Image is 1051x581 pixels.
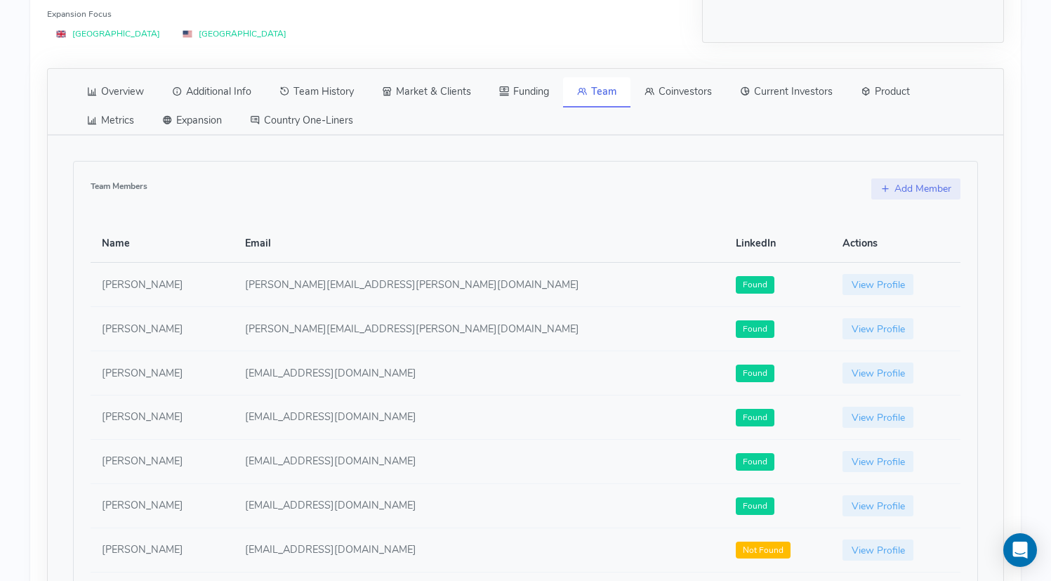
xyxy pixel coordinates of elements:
[91,307,234,351] td: [PERSON_NAME]
[47,8,112,20] label: Expansion Focus
[236,106,367,136] a: Country One-Liners
[265,77,368,107] a: Team History
[234,484,725,528] td: [EMAIL_ADDRESS][DOMAIN_NAME]
[91,440,234,484] td: [PERSON_NAME]
[368,77,485,107] a: Market & Clients
[234,440,725,484] td: [EMAIL_ADDRESS][DOMAIN_NAME]
[73,77,158,107] a: Overview
[630,77,726,107] a: Coinvestors
[842,318,914,339] a: View Profile
[725,225,831,263] th: LinkedIn
[842,363,914,384] a: View Profile
[91,263,234,307] td: [PERSON_NAME]
[842,407,914,428] a: View Profile
[842,274,914,295] a: View Profile
[726,77,847,107] a: Current Investors
[736,497,775,515] span: Found
[234,225,725,263] th: Email
[158,77,265,107] a: Additional Info
[485,77,563,107] a: Funding
[831,225,960,263] th: Actions
[148,106,236,136] a: Expansion
[871,178,960,200] a: Add Member
[91,484,234,528] td: [PERSON_NAME]
[91,351,234,396] td: [PERSON_NAME]
[234,528,725,573] td: [EMAIL_ADDRESS][DOMAIN_NAME]
[736,409,775,426] span: Found
[842,451,914,472] a: View Profile
[174,25,292,42] span: [GEOGRAPHIC_DATA]
[736,453,775,471] span: Found
[842,540,914,561] a: View Profile
[91,528,234,573] td: [PERSON_NAME]
[73,106,148,136] a: Metrics
[736,320,775,338] span: Found
[736,276,775,294] span: Found
[736,542,791,559] span: Not Found
[91,396,234,440] td: [PERSON_NAME]
[234,351,725,396] td: [EMAIL_ADDRESS][DOMAIN_NAME]
[842,495,914,516] a: View Profile
[847,77,924,107] a: Product
[47,25,165,42] span: [GEOGRAPHIC_DATA]
[234,307,725,351] td: [PERSON_NAME][EMAIL_ADDRESS][PERSON_NAME][DOMAIN_NAME]
[91,182,147,191] h6: Team Members
[563,77,630,108] a: Team
[91,225,234,263] th: Name
[234,396,725,440] td: [EMAIL_ADDRESS][DOMAIN_NAME]
[736,365,775,382] span: Found
[1003,533,1037,567] div: Open Intercom Messenger
[234,263,725,307] td: [PERSON_NAME][EMAIL_ADDRESS][PERSON_NAME][DOMAIN_NAME]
